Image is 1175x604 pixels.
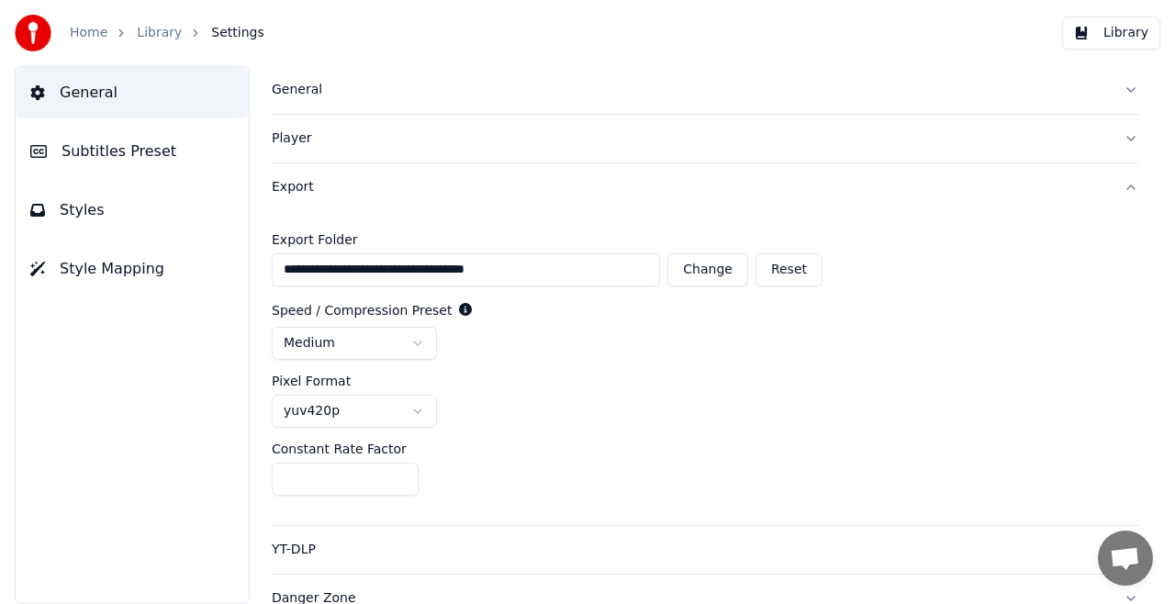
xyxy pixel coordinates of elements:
button: Player [272,115,1138,162]
div: Export [272,211,1138,525]
button: General [16,67,249,118]
button: Export [272,163,1138,211]
label: Export Folder [272,233,822,246]
button: Style Mapping [16,243,249,295]
div: YT-DLP [272,541,1109,559]
span: Style Mapping [60,258,164,280]
label: Pixel Format [272,375,351,387]
img: youka [15,15,51,51]
button: Library [1062,17,1160,50]
nav: breadcrumb [70,24,264,42]
button: Change [667,253,748,286]
span: Settings [211,24,263,42]
button: General [272,66,1138,114]
div: Player [272,129,1109,148]
button: Reset [755,253,822,286]
label: Speed / Compression Preset [272,304,452,317]
span: General [60,82,117,104]
div: General [272,81,1109,99]
span: Subtitles Preset [62,140,176,162]
a: Home [70,24,107,42]
label: Constant Rate Factor [272,442,407,455]
button: Subtitles Preset [16,126,249,177]
button: YT-DLP [272,526,1138,574]
div: Open chat [1098,531,1153,586]
a: Library [137,24,182,42]
button: Styles [16,185,249,236]
span: Styles [60,199,105,221]
div: Export [272,178,1109,196]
